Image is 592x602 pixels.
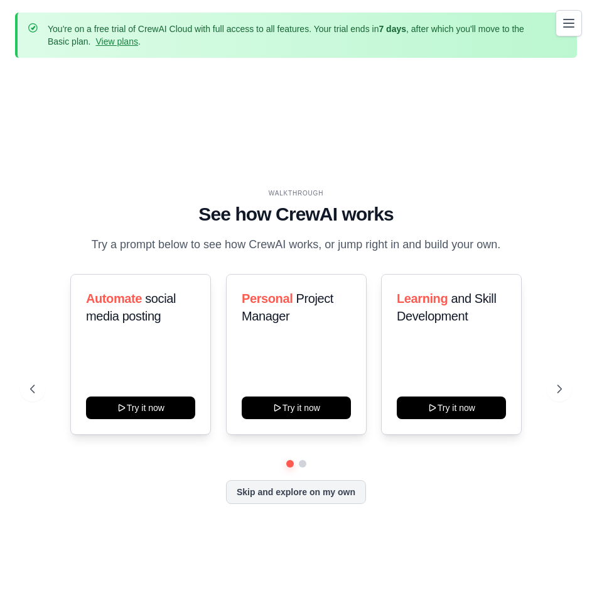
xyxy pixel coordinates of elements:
[48,23,547,48] p: You're on a free trial of CrewAI Cloud with full access to all features. Your trial ends in , aft...
[85,236,507,254] p: Try a prompt below to see how CrewAI works, or jump right in and build your own.
[226,480,366,504] button: Skip and explore on my own
[30,189,562,198] div: WALKTHROUGH
[86,397,195,419] button: Try it now
[397,397,506,419] button: Try it now
[397,292,448,305] span: Learning
[379,24,406,34] strong: 7 days
[242,292,293,305] span: Personal
[529,542,592,602] iframe: Chat Widget
[95,36,137,47] a: View plans
[30,203,562,226] h1: See how CrewAI works
[86,292,142,305] span: Automate
[242,292,333,323] span: Project Manager
[242,397,351,419] button: Try it now
[556,10,582,36] button: Toggle navigation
